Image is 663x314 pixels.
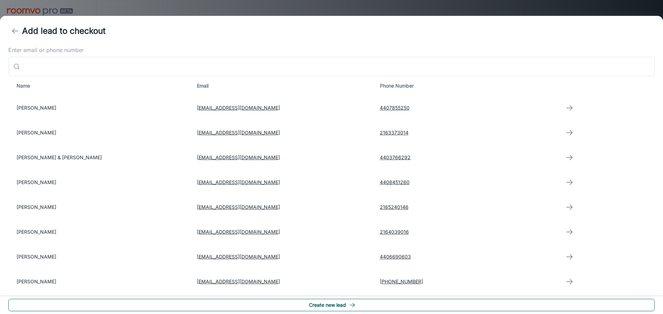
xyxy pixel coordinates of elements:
a: [EMAIL_ADDRESS][DOMAIN_NAME] [197,278,280,284]
td: [PERSON_NAME] [8,170,191,195]
a: [EMAIL_ADDRESS][DOMAIN_NAME] [197,105,280,111]
h4: Add lead to checkout [22,25,106,37]
a: [EMAIL_ADDRESS][DOMAIN_NAME] [197,204,280,210]
a: 4403766292 [380,154,411,160]
button: back [8,24,22,38]
a: [EMAIL_ADDRESS][DOMAIN_NAME] [197,130,280,135]
td: [PERSON_NAME] [8,120,191,145]
td: [PERSON_NAME] [8,220,191,244]
td: [PERSON_NAME] & [PERSON_NAME] [8,145,191,170]
a: 4406690603 [380,254,411,260]
a: [PHONE_NUMBER] [380,278,423,284]
a: 2165240146 [380,204,409,210]
td: [PERSON_NAME] [8,195,191,220]
label: Enter email or phone number [8,46,655,54]
a: [EMAIL_ADDRESS][DOMAIN_NAME] [197,229,280,235]
a: 4408451260 [380,179,410,185]
a: [EMAIL_ADDRESS][DOMAIN_NAME] [197,254,280,260]
a: 2164039016 [380,229,409,235]
th: Name [8,76,191,95]
a: [EMAIL_ADDRESS][DOMAIN_NAME] [197,154,280,160]
td: [PERSON_NAME] [8,269,191,294]
th: Phone Number [374,76,557,95]
button: Create new lead [8,299,655,311]
td: [PERSON_NAME] [8,244,191,269]
th: Email [191,76,374,95]
a: 4407855250 [380,105,410,111]
td: [PERSON_NAME] [8,95,191,120]
a: [EMAIL_ADDRESS][DOMAIN_NAME] [197,179,280,185]
a: 2163373014 [380,130,409,135]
